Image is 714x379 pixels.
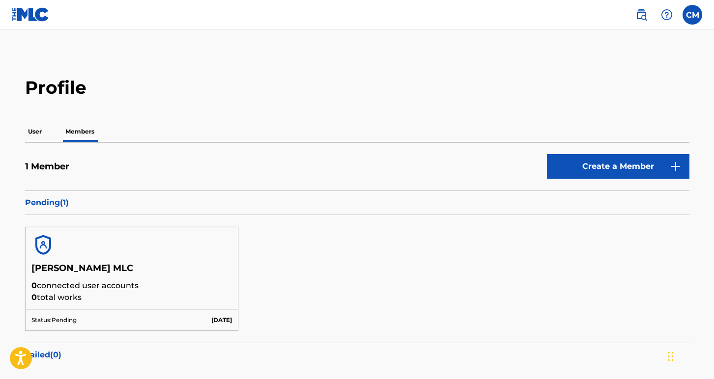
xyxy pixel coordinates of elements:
[31,263,232,280] h5: [PERSON_NAME] MLC
[635,9,647,21] img: search
[211,316,232,325] p: [DATE]
[31,281,37,290] span: 0
[31,292,232,303] p: total works
[668,342,674,371] div: Drag
[25,121,45,142] p: User
[631,5,651,25] a: Public Search
[683,5,702,25] div: User Menu
[670,161,682,172] img: 9d2ae6d4665cec9f34b9.svg
[25,77,689,99] h2: Profile
[686,240,714,319] iframe: Resource Center
[547,154,689,179] a: Create a Member
[31,293,37,302] span: 0
[25,349,689,361] p: Failed ( 0 )
[665,332,714,379] iframe: Chat Widget
[12,7,50,22] img: MLC Logo
[62,121,97,142] p: Members
[25,197,689,209] p: Pending ( 1 )
[25,161,69,172] h5: 1 Member
[661,9,673,21] img: help
[31,233,55,257] img: account
[31,316,77,325] p: Status: Pending
[31,280,232,292] p: connected user accounts
[657,5,677,25] div: Help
